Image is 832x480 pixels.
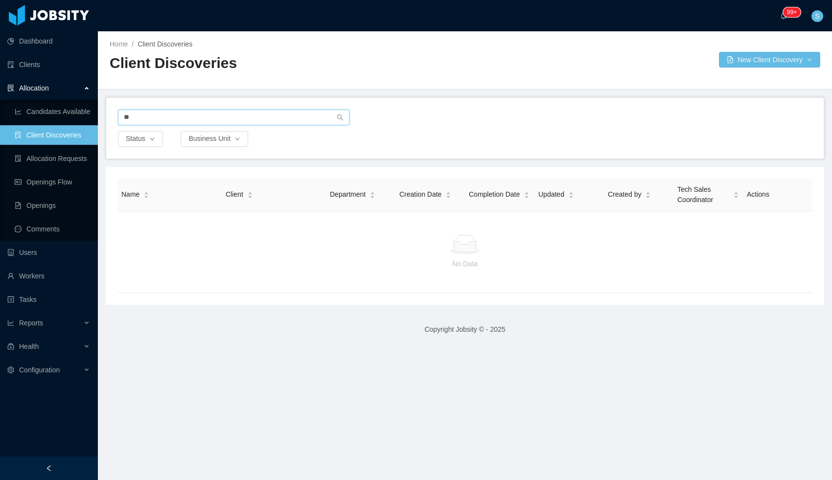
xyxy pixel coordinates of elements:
[337,114,344,121] i: icon: search
[15,172,90,192] a: icon: idcardOpenings Flow
[7,31,90,51] a: icon: pie-chartDashboard
[524,191,530,194] i: icon: caret-up
[110,40,128,48] a: Home
[247,191,253,194] i: icon: caret-up
[399,189,441,200] span: Creation Date
[677,184,729,205] span: Tech Sales Coordinator
[247,190,253,197] div: Sort
[15,149,90,168] a: icon: file-doneAllocation Requests
[7,243,90,262] a: icon: robotUsers
[780,12,787,19] i: icon: bell
[733,190,739,197] div: Sort
[645,190,651,197] div: Sort
[446,194,451,197] i: icon: caret-down
[370,191,375,194] i: icon: caret-up
[330,189,366,200] span: Department
[7,343,14,350] i: icon: medicine-box
[110,53,465,73] h2: Client Discoveries
[98,313,832,346] footer: Copyright Jobsity © - 2025
[719,52,820,68] button: icon: file-addNew Client Discoverydown
[538,189,564,200] span: Updated
[7,320,14,326] i: icon: line-chart
[19,84,49,92] span: Allocation
[446,191,451,194] i: icon: caret-up
[469,189,520,200] span: Completion Date
[247,194,253,197] i: icon: caret-down
[19,366,60,374] span: Configuration
[524,194,530,197] i: icon: caret-down
[144,194,149,197] i: icon: caret-down
[118,131,163,147] button: Statusicon: down
[608,189,641,200] span: Created by
[7,266,90,286] a: icon: userWorkers
[734,194,739,197] i: icon: caret-down
[144,191,149,194] i: icon: caret-up
[132,40,134,48] span: /
[121,189,139,200] span: Name
[19,343,39,350] span: Health
[15,219,90,239] a: icon: messageComments
[568,194,574,197] i: icon: caret-down
[370,194,375,197] i: icon: caret-down
[138,40,192,48] span: Client Discoveries
[7,290,90,309] a: icon: profileTasks
[783,7,801,17] sup: 1552
[646,191,651,194] i: icon: caret-up
[15,102,90,121] a: icon: line-chartCandidates Available
[568,191,574,194] i: icon: caret-up
[568,190,574,197] div: Sort
[7,85,14,91] i: icon: solution
[125,258,805,269] p: No Data
[181,131,248,147] button: Business Uniticon: down
[226,189,243,200] span: Client
[143,190,149,197] div: Sort
[19,319,43,327] span: Reports
[7,366,14,373] i: icon: setting
[15,196,90,215] a: icon: file-textOpenings
[815,10,819,22] span: S
[445,190,451,197] div: Sort
[370,190,375,197] div: Sort
[7,55,90,74] a: icon: auditClients
[524,190,530,197] div: Sort
[734,191,739,194] i: icon: caret-up
[15,125,90,145] a: icon: file-searchClient Discoveries
[646,194,651,197] i: icon: caret-down
[747,190,769,198] span: Actions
